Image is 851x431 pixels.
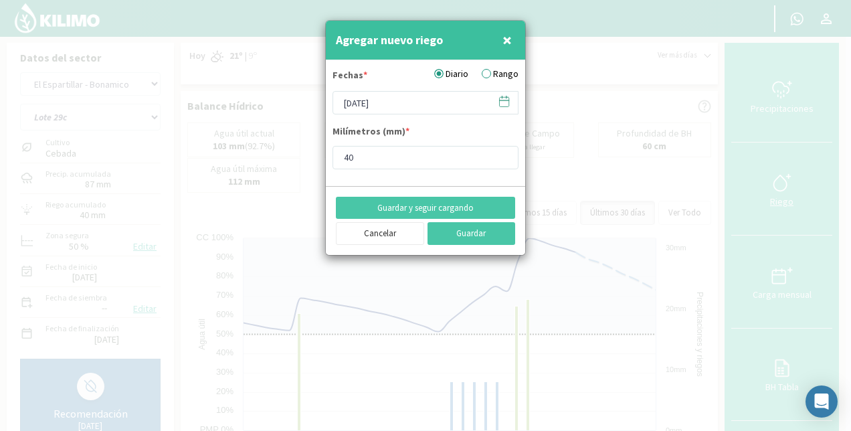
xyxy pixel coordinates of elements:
div: Open Intercom Messenger [806,385,838,418]
button: Cancelar [336,222,424,245]
button: Guardar y seguir cargando [336,197,515,220]
span: × [502,29,512,51]
label: Diario [434,67,468,81]
label: Rango [482,67,518,81]
button: Close [499,27,515,54]
label: Fechas [333,68,367,86]
button: Guardar [428,222,516,245]
label: Milímetros (mm) [333,124,409,142]
h4: Agregar nuevo riego [336,31,443,50]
